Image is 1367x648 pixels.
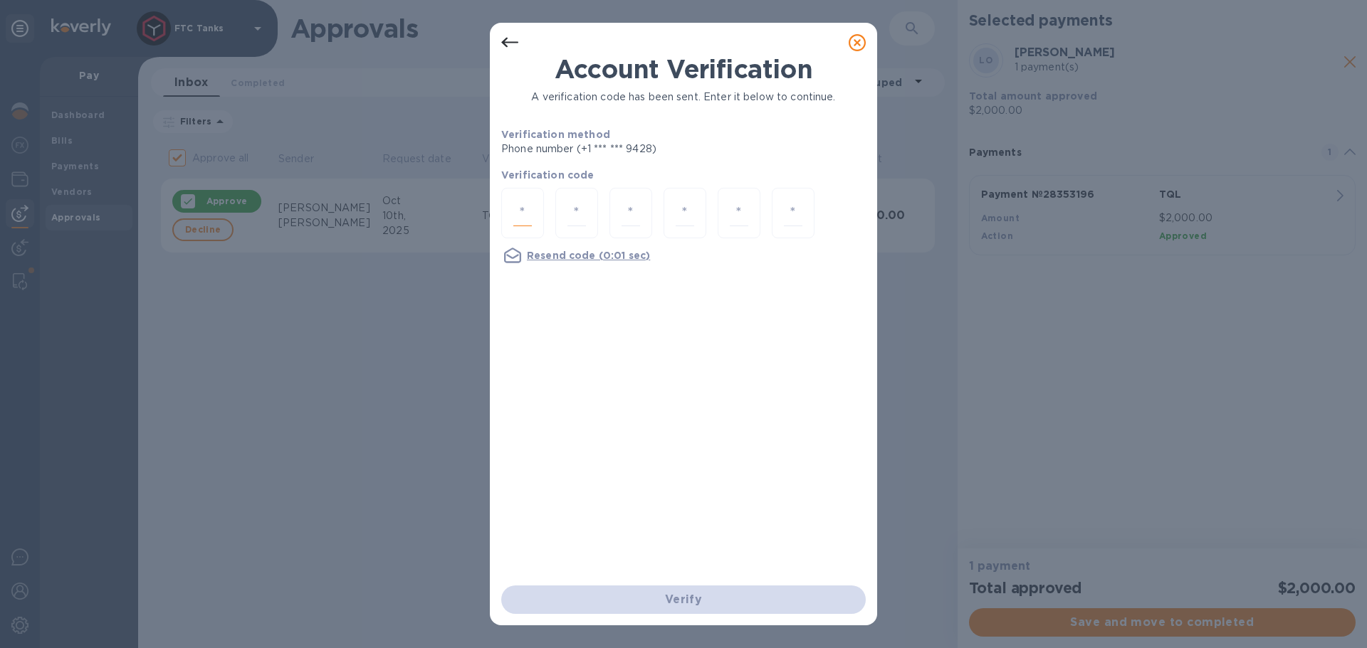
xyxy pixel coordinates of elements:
[501,142,765,156] p: Phone number (+1 *** *** 9428)
[501,129,610,140] b: Verification method
[501,90,866,105] p: A verification code has been sent. Enter it below to continue.
[501,54,866,84] h1: Account Verification
[501,168,866,182] p: Verification code
[527,250,650,261] u: Resend code (0:01 sec)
